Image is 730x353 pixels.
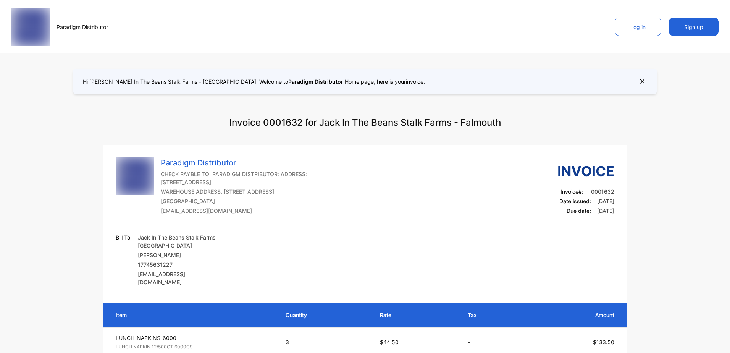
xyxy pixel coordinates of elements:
p: Amount [531,311,614,319]
p: [EMAIL_ADDRESS][DOMAIN_NAME] [161,207,307,215]
p: Paradigm Distributor [57,23,108,31]
p: Hi [PERSON_NAME] In The Beans Stalk Farms - [GEOGRAPHIC_DATA], Welcome to Home page, here is your... [83,78,425,86]
p: Tax [468,311,515,319]
p: LUNCH-NAPKINS-6000 [116,334,272,342]
h3: Invoice [557,161,614,181]
p: Jack In The Beans Stalk Farms - [GEOGRAPHIC_DATA] [138,233,220,249]
p: Bill To: [116,233,132,241]
span: $44.50 [380,339,399,345]
button: Sign up [669,18,719,36]
img: Company Logo [11,8,50,46]
button: Log in [615,18,661,36]
p: 17745631227 [138,261,220,269]
span: $133.50 [593,339,614,345]
span: Due date: [567,207,591,214]
p: 3 [286,338,365,346]
p: Invoice 0001632 for Jack In The Beans Stalk Farms - Falmouth [229,108,501,137]
p: WAREHOUSE ADDRESS , [STREET_ADDRESS] [161,188,307,196]
span: [DATE] [597,198,614,204]
p: CHECK PAYBLE TO: PARADIGM DISTRIBUTOR: ADDRESS: [STREET_ADDRESS] [161,170,307,186]
img: Company Logo [116,157,154,195]
p: LUNCH NAPKIN 12/500CT 6000CS [116,343,272,350]
p: Paradigm Distributor [161,157,307,168]
span: Paradigm Distributor [288,78,343,85]
span: 0001632 [591,188,614,195]
p: Rate [380,311,452,319]
span: Date issued: [559,198,591,204]
p: Quantity [286,311,365,319]
span: Invoice #: [560,188,585,195]
p: Item [116,311,270,319]
p: [PERSON_NAME] [138,251,220,259]
p: [GEOGRAPHIC_DATA] [161,197,307,205]
p: [EMAIL_ADDRESS][DOMAIN_NAME] [138,270,220,286]
span: [DATE] [597,207,614,214]
p: - [468,338,515,346]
